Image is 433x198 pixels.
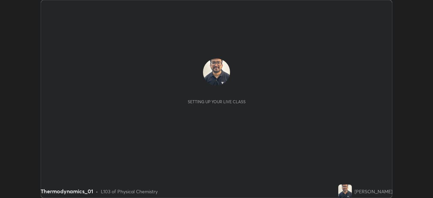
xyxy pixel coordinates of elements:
[338,184,352,198] img: 8aca7005bdf34aeda6799b687e6e9637.jpg
[96,188,98,195] div: •
[101,188,158,195] div: L103 of Physical Chemistry
[188,99,246,104] div: Setting up your live class
[355,188,392,195] div: [PERSON_NAME]
[203,59,230,86] img: 8aca7005bdf34aeda6799b687e6e9637.jpg
[41,187,93,195] div: Thermodynamics_01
